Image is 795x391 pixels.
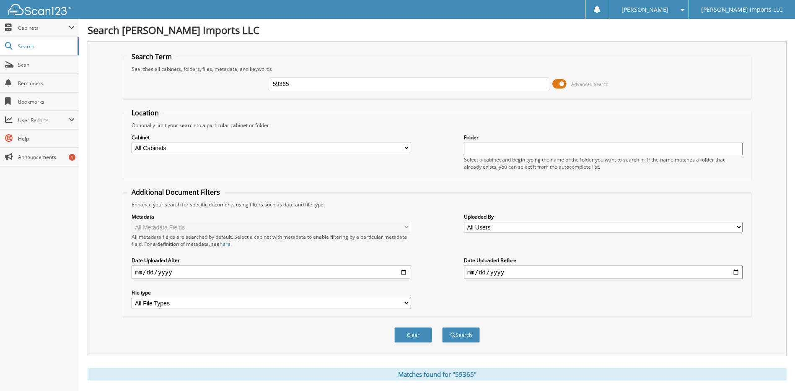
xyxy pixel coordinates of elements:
[464,134,743,141] label: Folder
[132,266,410,279] input: start
[127,122,746,129] div: Optionally limit your search to a particular cabinet or folder
[18,43,73,50] span: Search
[18,117,69,124] span: User Reports
[18,80,75,87] span: Reminders
[18,154,75,161] span: Announcements
[127,52,176,61] legend: Search Term
[127,188,224,197] legend: Additional Document Filters
[132,257,410,264] label: Date Uploaded After
[220,240,230,248] a: here
[132,289,410,296] label: File type
[18,135,75,142] span: Help
[18,61,75,68] span: Scan
[88,23,787,37] h1: Search [PERSON_NAME] Imports LLC
[127,108,163,117] legend: Location
[464,257,743,264] label: Date Uploaded Before
[127,65,746,73] div: Searches all cabinets, folders, files, metadata, and keywords
[69,154,75,161] div: 1
[464,156,743,170] div: Select a cabinet and begin typing the name of the folder you want to search in. If the name match...
[18,24,69,31] span: Cabinets
[18,98,75,105] span: Bookmarks
[132,233,410,248] div: All metadata fields are searched by default. Select a cabinet with metadata to enable filtering b...
[132,134,410,141] label: Cabinet
[571,81,609,87] span: Advanced Search
[701,7,783,12] span: [PERSON_NAME] Imports LLC
[8,4,71,15] img: scan123-logo-white.svg
[464,266,743,279] input: end
[127,201,746,208] div: Enhance your search for specific documents using filters such as date and file type.
[464,213,743,220] label: Uploaded By
[394,327,432,343] button: Clear
[621,7,668,12] span: [PERSON_NAME]
[442,327,480,343] button: Search
[132,213,410,220] label: Metadata
[88,368,787,381] div: Matches found for "59365"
